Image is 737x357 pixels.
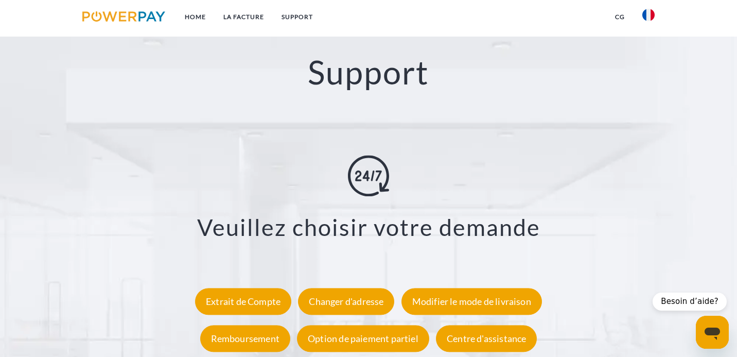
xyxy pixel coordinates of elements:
[294,333,432,344] a: Option de paiement partiel
[436,325,537,352] div: Centre d'assistance
[642,9,655,21] img: fr
[198,333,293,344] a: Remboursement
[195,288,291,315] div: Extrait de Compte
[82,11,165,22] img: logo-powerpay.svg
[298,288,394,315] div: Changer d'adresse
[606,8,634,26] a: CG
[401,288,542,315] div: Modifier le mode de livraison
[50,213,688,242] h3: Veuillez choisir votre demande
[297,325,429,352] div: Option de paiement partiel
[348,156,389,197] img: online-shopping.svg
[176,8,215,26] a: Home
[215,8,273,26] a: LA FACTURE
[273,8,322,26] a: Support
[200,325,290,352] div: Remboursement
[399,296,545,307] a: Modifier le mode de livraison
[653,293,727,311] div: Besoin d’aide?
[192,296,294,307] a: Extrait de Compte
[696,316,729,349] iframe: Bouton de lancement de la fenêtre de messagerie, conversation en cours
[37,52,700,93] h2: Support
[433,333,539,344] a: Centre d'assistance
[295,296,397,307] a: Changer d'adresse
